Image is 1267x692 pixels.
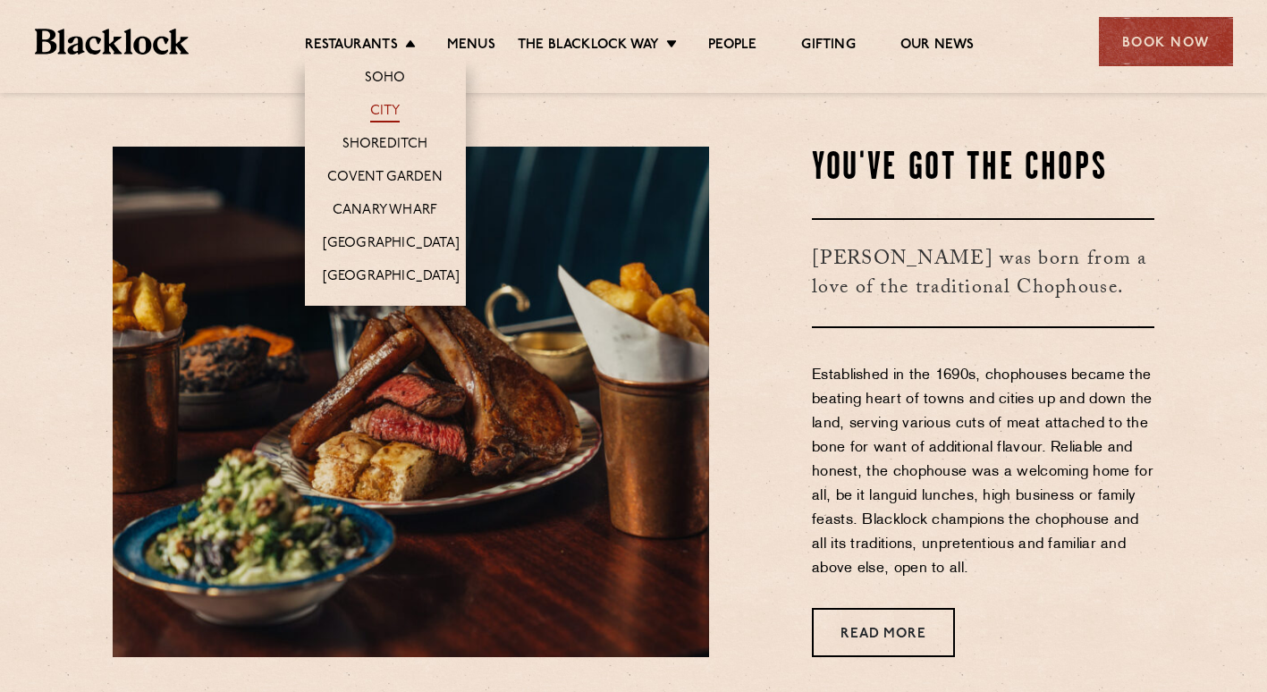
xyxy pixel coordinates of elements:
[812,147,1154,191] h2: You've Got The Chops
[35,29,190,55] img: BL_Textured_Logo-footer-cropped.svg
[1099,17,1233,66] div: Book Now
[370,103,401,122] a: City
[323,235,460,255] a: [GEOGRAPHIC_DATA]
[812,218,1154,328] h3: [PERSON_NAME] was born from a love of the traditional Chophouse.
[900,37,975,56] a: Our News
[518,37,659,56] a: The Blacklock Way
[342,136,428,156] a: Shoreditch
[447,37,495,56] a: Menus
[323,268,460,288] a: [GEOGRAPHIC_DATA]
[812,364,1154,581] p: Established in the 1690s, chophouses became the beating heart of towns and cities up and down the...
[333,202,437,222] a: Canary Wharf
[801,37,855,56] a: Gifting
[365,70,406,89] a: Soho
[305,37,398,56] a: Restaurants
[327,169,443,189] a: Covent Garden
[708,37,756,56] a: People
[812,608,955,657] a: Read More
